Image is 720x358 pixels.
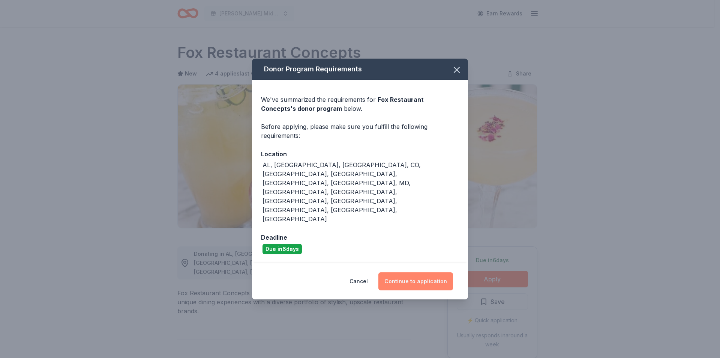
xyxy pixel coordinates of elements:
div: Deadline [261,233,459,242]
button: Cancel [349,272,368,290]
div: Due in 6 days [262,244,302,254]
div: AL, [GEOGRAPHIC_DATA], [GEOGRAPHIC_DATA], CO, [GEOGRAPHIC_DATA], [GEOGRAPHIC_DATA], [GEOGRAPHIC_D... [262,160,459,224]
div: Donor Program Requirements [252,59,468,80]
button: Continue to application [378,272,453,290]
div: We've summarized the requirements for below. [261,95,459,113]
div: Location [261,149,459,159]
div: Before applying, please make sure you fulfill the following requirements: [261,122,459,140]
